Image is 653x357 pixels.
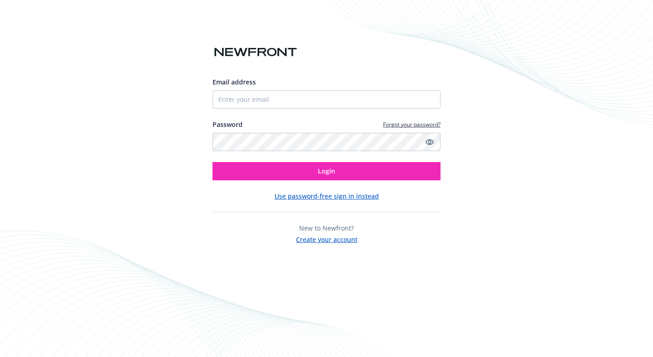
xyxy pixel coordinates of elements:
[275,191,379,201] button: Use password-free sign in instead
[299,224,354,232] span: New to Newfront?
[212,162,441,180] button: Login
[383,121,441,128] a: Forgot your password?
[212,44,299,60] img: Newfront logo
[318,167,335,175] span: Login
[212,133,441,151] input: Enter your password
[212,120,243,129] label: Password
[424,136,435,147] a: Show password
[212,90,441,109] input: Enter your email
[212,78,256,86] span: Email address
[296,233,358,244] button: Create your account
